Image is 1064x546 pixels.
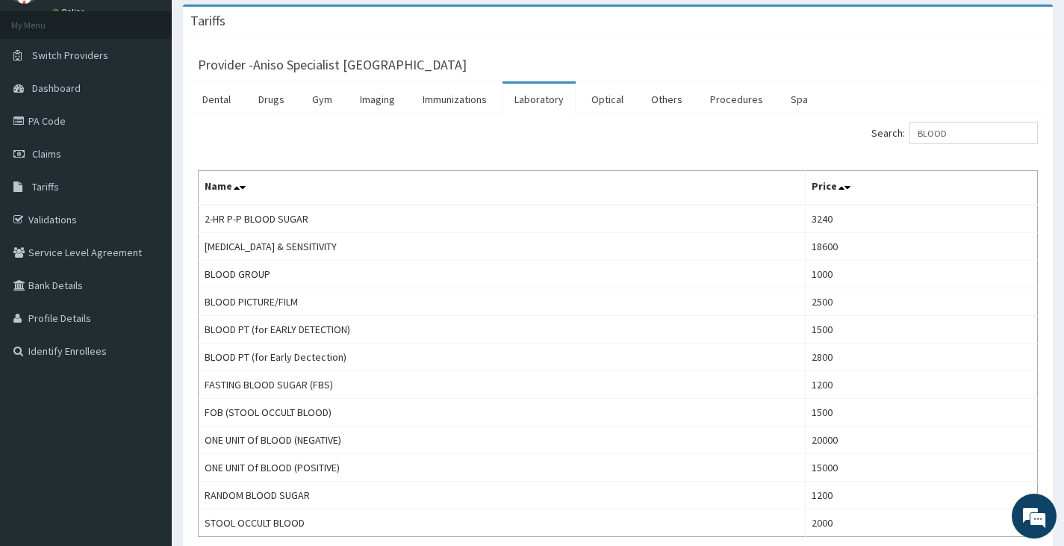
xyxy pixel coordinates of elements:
[639,84,694,115] a: Others
[198,58,467,72] h3: Provider - Aniso Specialist [GEOGRAPHIC_DATA]
[300,84,344,115] a: Gym
[199,288,806,316] td: BLOOD PICTURE/FILM
[199,261,806,288] td: BLOOD GROUP
[199,371,806,399] td: FASTING BLOOD SUGAR (FBS)
[32,81,81,95] span: Dashboard
[806,399,1038,426] td: 1500
[806,261,1038,288] td: 1000
[806,426,1038,454] td: 20000
[78,84,251,103] div: Chat with us now
[199,509,806,537] td: STOOL OCCULT BLOOD
[411,84,499,115] a: Immunizations
[32,147,61,161] span: Claims
[698,84,775,115] a: Procedures
[199,399,806,426] td: FOB (STOOL OCCULT BLOOD)
[806,288,1038,316] td: 2500
[28,75,60,112] img: d_794563401_company_1708531726252_794563401
[806,205,1038,233] td: 3240
[806,344,1038,371] td: 2800
[199,233,806,261] td: [MEDICAL_DATA] & SENSITIVITY
[199,316,806,344] td: BLOOD PT (for EARLY DETECTION)
[806,371,1038,399] td: 1200
[246,84,296,115] a: Drugs
[199,344,806,371] td: BLOOD PT (for Early Dectection)
[806,454,1038,482] td: 15000
[348,84,407,115] a: Imaging
[32,49,108,62] span: Switch Providers
[199,482,806,509] td: RANDOM BLOOD SUGAR
[199,171,806,205] th: Name
[32,180,59,193] span: Tariffs
[190,84,243,115] a: Dental
[199,454,806,482] td: ONE UNIT Of BLOOD (POSITIVE)
[199,426,806,454] td: ONE UNIT Of BLOOD (NEGATIVE)
[806,316,1038,344] td: 1500
[806,171,1038,205] th: Price
[7,376,284,429] textarea: Type your message and hit 'Enter'
[245,7,281,43] div: Minimize live chat window
[579,84,635,115] a: Optical
[806,233,1038,261] td: 18600
[503,84,576,115] a: Laboratory
[87,173,206,323] span: We're online!
[52,7,88,17] a: Online
[909,122,1038,144] input: Search:
[779,84,820,115] a: Spa
[806,509,1038,537] td: 2000
[199,205,806,233] td: 2-HR P-P BLOOD SUGAR
[190,14,225,28] h3: Tariffs
[871,122,1038,144] label: Search:
[806,482,1038,509] td: 1200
